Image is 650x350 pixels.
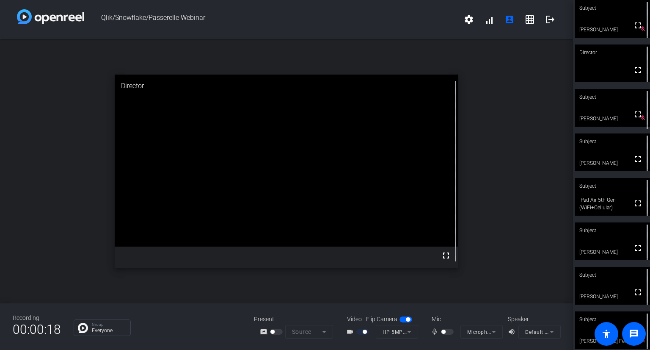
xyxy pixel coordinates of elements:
p: Everyone [92,328,126,333]
div: Mic [423,315,508,324]
mat-icon: fullscreen [633,154,643,164]
mat-icon: mic_none [431,327,441,337]
mat-icon: accessibility [601,329,611,339]
span: 00:00:18 [13,319,61,340]
div: Speaker [508,315,559,324]
span: Qlik/Snowflake/Passerelle Webinar [84,9,459,30]
mat-icon: videocam_outline [346,327,356,337]
span: Flip Camera [366,315,397,324]
mat-icon: logout [545,14,555,25]
mat-icon: fullscreen [633,198,643,208]
img: white-gradient.svg [17,9,84,24]
mat-icon: fullscreen [633,65,643,75]
p: Group [92,322,126,327]
mat-icon: screen_share_outline [260,327,270,337]
mat-icon: fullscreen [633,243,643,253]
button: signal_cellular_alt [479,9,499,30]
mat-icon: account_box [504,14,515,25]
div: Director [115,75,458,97]
div: Subject [575,311,650,328]
mat-icon: settings [464,14,474,25]
img: Chat Icon [78,323,88,333]
mat-icon: message [629,329,639,339]
span: Video [347,315,362,324]
div: Present [254,315,339,324]
div: Subject [575,178,650,194]
mat-icon: fullscreen [633,287,643,297]
div: Subject [575,222,650,239]
div: Subject [575,133,650,150]
div: Subject [575,89,650,105]
mat-icon: grid_on [525,14,535,25]
div: Director [575,44,650,61]
mat-icon: fullscreen [633,109,643,119]
mat-icon: fullscreen [441,250,451,261]
div: Subject [575,267,650,283]
mat-icon: volume_up [508,327,518,337]
div: Recording [13,314,61,322]
mat-icon: fullscreen [633,20,643,31]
